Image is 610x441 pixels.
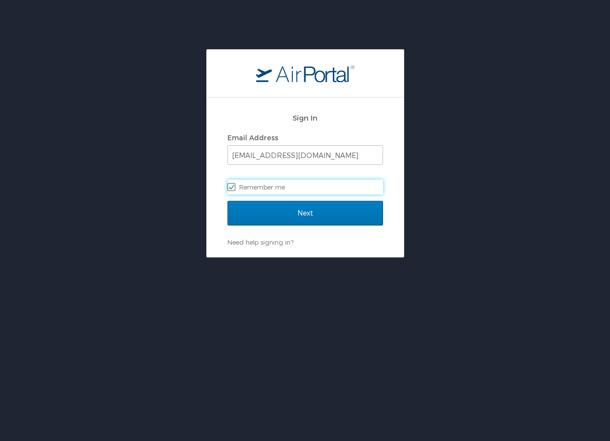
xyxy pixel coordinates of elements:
[227,112,383,124] h2: Sign In
[227,133,278,142] label: Email Address
[227,201,383,225] input: Next
[227,238,293,246] a: Need help signing in?
[256,64,354,82] img: logo
[227,180,383,194] label: Remember me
